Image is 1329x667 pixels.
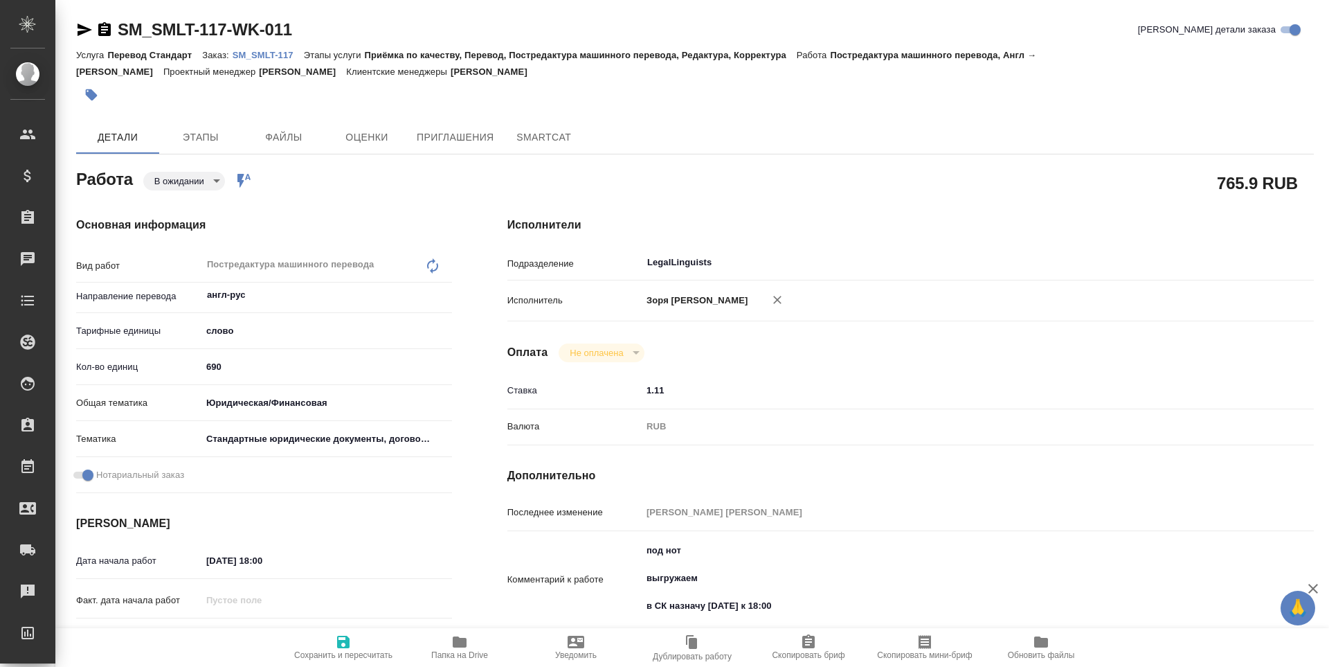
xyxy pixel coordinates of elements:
span: Нотариальный заказ [96,468,184,482]
p: SM_SMLT-117 [233,50,304,60]
p: Услуга [76,50,107,60]
span: Файлы [251,129,317,146]
button: Скопировать ссылку для ЯМессенджера [76,21,93,38]
span: Папка на Drive [431,650,488,660]
textarea: под нот выгружаем в СК назначу [DATE] к 18:00 [642,539,1247,618]
input: ✎ Введи что-нибудь [642,380,1247,400]
span: Этапы [168,129,234,146]
span: Оценки [334,129,400,146]
button: Добавить тэг [76,80,107,110]
span: Приглашения [417,129,494,146]
span: Уведомить [555,650,597,660]
a: SM_SMLT-117 [233,48,304,60]
p: Ставка [507,384,642,398]
p: Исполнитель [507,294,642,308]
span: Обновить файлы [1008,650,1075,660]
button: Open [1239,261,1242,264]
span: Скопировать бриф [772,650,844,660]
input: Пустое поле [201,590,323,610]
div: Стандартные юридические документы, договоры, уставы [201,427,452,451]
div: В ожидании [143,172,225,190]
h4: Основная информация [76,217,452,233]
div: Юридическая/Финансовая [201,391,452,415]
button: В ожидании [150,175,208,187]
button: Уведомить [518,628,634,667]
div: В ожидании [559,344,644,362]
span: Сохранить и пересчитать [294,650,392,660]
p: Перевод Стандарт [107,50,202,60]
p: Заказ: [202,50,232,60]
div: слово [201,319,452,343]
input: Пустое поле [642,502,1247,522]
input: ✎ Введи что-нибудь [201,626,323,646]
h4: Исполнители [507,217,1314,233]
p: Дата начала работ [76,554,201,568]
span: Скопировать мини-бриф [877,650,972,660]
span: [PERSON_NAME] детали заказа [1138,23,1276,37]
button: Open [444,294,447,296]
p: Кол-во единиц [76,360,201,374]
p: Комментарий к работе [507,573,642,587]
p: Тематика [76,432,201,446]
p: Валюта [507,420,642,434]
input: ✎ Введи что-нибудь [201,551,323,571]
p: Вид работ [76,259,201,273]
p: [PERSON_NAME] [259,66,346,77]
h4: Оплата [507,344,548,361]
a: SM_SMLT-117-WK-011 [118,20,292,39]
div: RUB [642,415,1247,438]
button: Скопировать бриф [750,628,867,667]
span: Детали [84,129,151,146]
button: Скопировать ссылку [96,21,113,38]
p: Приёмка по качеству, Перевод, Постредактура машинного перевода, Редактура, Корректура [365,50,797,60]
p: Проектный менеджер [163,66,259,77]
span: 🙏 [1286,594,1310,623]
button: 🙏 [1281,591,1315,625]
h4: [PERSON_NAME] [76,515,452,532]
button: Папка на Drive [401,628,518,667]
button: Обновить файлы [983,628,1099,667]
p: Тарифные единицы [76,324,201,338]
h2: 765.9 RUB [1217,171,1298,195]
p: [PERSON_NAME] [451,66,538,77]
p: Клиентские менеджеры [346,66,451,77]
button: Дублировать работу [634,628,750,667]
p: Направление перевода [76,290,201,303]
button: Не оплачена [566,347,627,359]
p: Факт. дата начала работ [76,594,201,607]
p: Работа [797,50,831,60]
span: SmartCat [511,129,577,146]
p: Подразделение [507,257,642,271]
button: Удалить исполнителя [762,285,793,315]
p: Последнее изменение [507,506,642,519]
span: Дублировать работу [653,652,732,661]
h4: Дополнительно [507,468,1314,484]
h2: Работа [76,166,133,190]
button: Скопировать мини-бриф [867,628,983,667]
p: Зоря [PERSON_NAME] [642,294,748,308]
p: Общая тематика [76,396,201,410]
input: ✎ Введи что-нибудь [201,357,452,377]
button: Сохранить и пересчитать [285,628,401,667]
p: Этапы услуги [304,50,365,60]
